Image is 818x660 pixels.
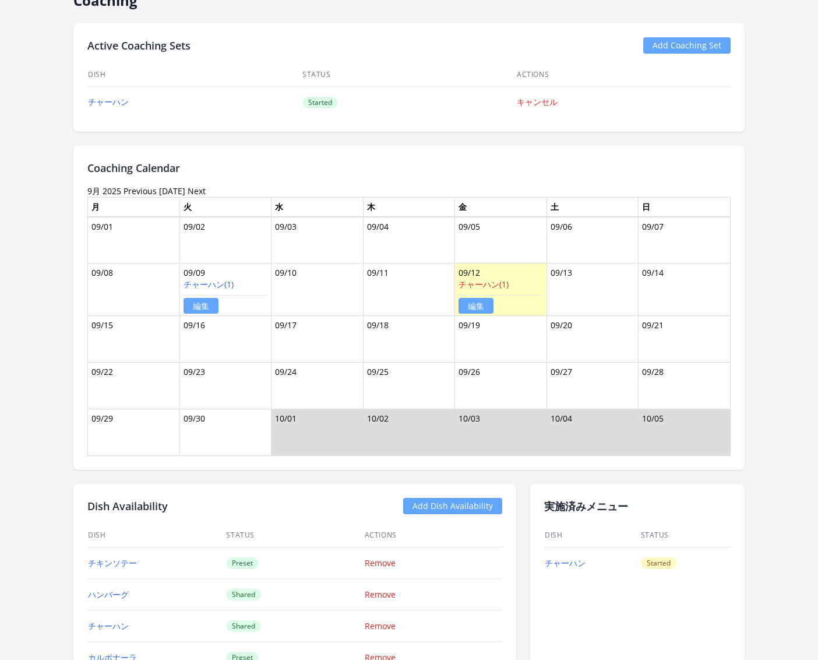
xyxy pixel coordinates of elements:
span: Shared [226,589,261,601]
th: 木 [363,197,455,217]
td: 09/26 [455,363,547,409]
th: Status [640,524,731,547]
td: 09/01 [88,217,180,264]
th: 火 [179,197,272,217]
td: 09/05 [455,217,547,264]
td: 09/10 [272,264,364,316]
h2: Coaching Calendar [87,160,731,176]
span: Started [302,97,338,108]
td: 09/21 [639,316,731,363]
td: 10/01 [272,409,364,456]
td: 09/16 [179,316,272,363]
a: チキンソテー [88,557,137,568]
a: 編集 [184,298,218,314]
h2: Dish Availability [87,498,168,514]
td: 09/27 [546,363,639,409]
a: 編集 [459,298,493,314]
a: Remove [365,620,396,631]
a: Add Coaching Set [643,37,731,54]
th: Actions [364,524,502,547]
td: 09/14 [639,264,731,316]
td: 10/04 [546,409,639,456]
a: チャーハン(1) [184,279,234,290]
td: 09/09 [179,264,272,316]
td: 09/02 [179,217,272,264]
a: チャーハン [88,96,129,107]
th: 日 [639,197,731,217]
a: [DATE] [159,185,185,196]
td: 09/13 [546,264,639,316]
span: Shared [226,620,261,632]
span: Started [641,557,676,569]
td: 09/29 [88,409,180,456]
td: 09/23 [179,363,272,409]
th: 月 [88,197,180,217]
a: チャーハン [545,557,586,568]
td: 09/12 [455,264,547,316]
span: Preset [226,557,259,569]
a: Add Dish Availability [403,498,502,514]
a: チャーハン [88,620,129,631]
a: キャンセル [517,96,558,107]
td: 09/03 [272,217,364,264]
td: 09/30 [179,409,272,456]
h2: Active Coaching Sets [87,37,191,54]
td: 09/07 [639,217,731,264]
th: Actions [516,63,731,87]
a: Remove [365,589,396,600]
td: 09/08 [88,264,180,316]
th: Status [302,63,516,87]
td: 10/05 [639,409,731,456]
time: 9月 2025 [87,185,121,196]
td: 10/03 [455,409,547,456]
td: 09/19 [455,316,547,363]
td: 09/06 [546,217,639,264]
td: 09/28 [639,363,731,409]
a: チャーハン(1) [459,279,509,290]
td: 09/15 [88,316,180,363]
th: Dish [544,524,640,547]
td: 09/11 [363,264,455,316]
td: 09/24 [272,363,364,409]
td: 09/04 [363,217,455,264]
a: Previous [124,185,157,196]
th: 金 [455,197,547,217]
th: Dish [87,524,225,547]
th: Status [225,524,364,547]
td: 10/02 [363,409,455,456]
a: Next [188,185,206,196]
th: 土 [546,197,639,217]
td: 09/18 [363,316,455,363]
td: 09/22 [88,363,180,409]
a: Remove [365,557,396,568]
td: 09/17 [272,316,364,363]
a: ハンバーグ [88,589,129,600]
th: 水 [272,197,364,217]
td: 09/25 [363,363,455,409]
h2: 実施済みメニュー [544,498,731,514]
td: 09/20 [546,316,639,363]
th: Dish [87,63,302,87]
